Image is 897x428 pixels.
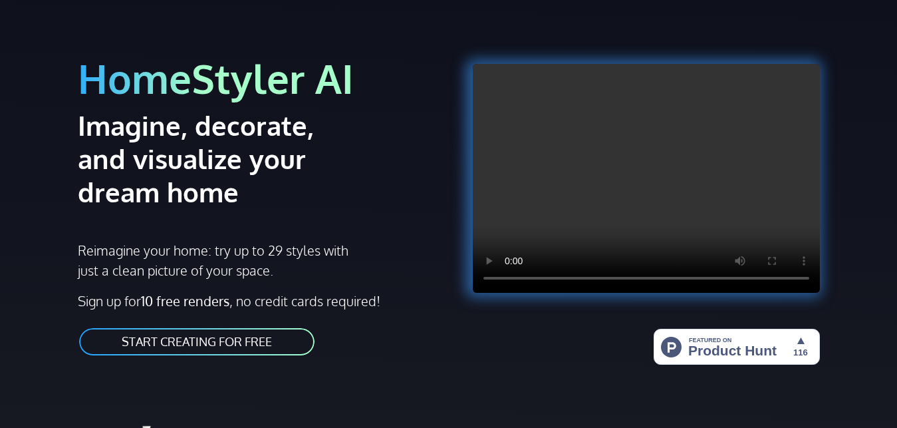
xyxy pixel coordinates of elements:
[78,240,350,280] p: Reimagine your home: try up to 29 styles with just a clean picture of your space.
[654,329,820,365] img: HomeStyler AI - Interior Design Made Easy: One Click to Your Dream Home | Product Hunt
[78,291,441,311] p: Sign up for , no credit cards required!
[78,108,368,208] h2: Imagine, decorate, and visualize your dream home
[78,327,316,357] a: START CREATING FOR FREE
[141,292,229,310] strong: 10 free renders
[78,53,441,103] h1: HomeStyler AI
